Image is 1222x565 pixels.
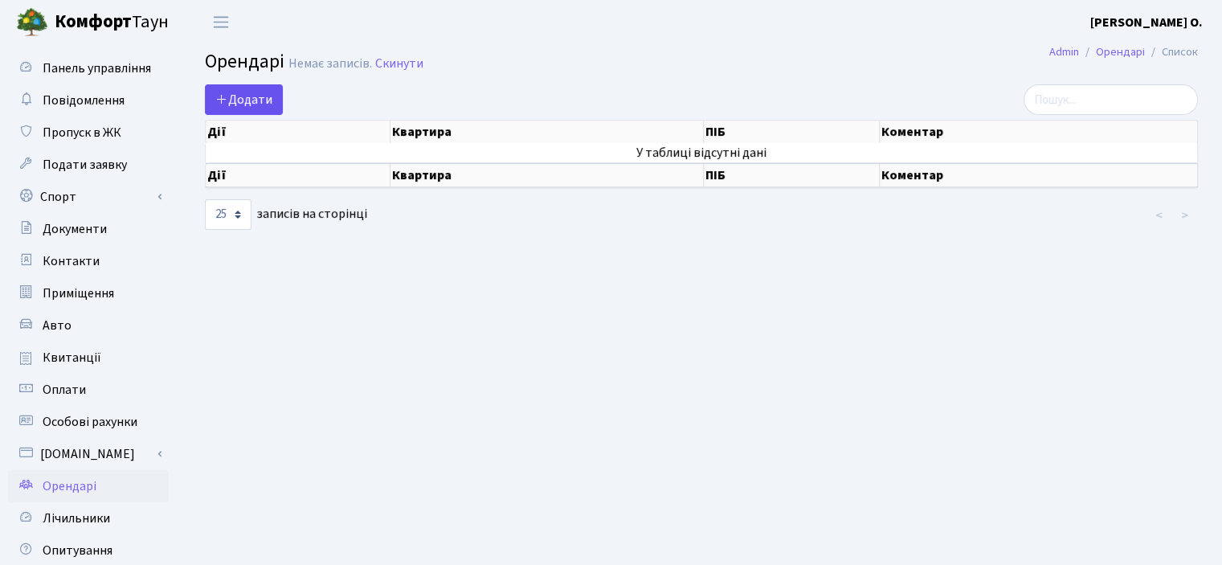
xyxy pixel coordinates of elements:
th: Дії [206,163,390,187]
span: Приміщення [43,285,114,302]
a: Панель управління [8,52,169,84]
span: Оплати [43,381,86,399]
td: У таблиці відсутні дані [206,143,1198,162]
a: Квитанції [8,342,169,374]
span: Таун [55,9,169,36]
span: Орендарі [205,47,284,76]
span: Подати заявку [43,156,127,174]
span: Особові рахунки [43,413,137,431]
span: Авто [43,317,72,334]
span: Орендарі [43,477,96,495]
label: записів на сторінці [205,199,367,230]
span: Документи [43,220,107,238]
span: Квитанції [43,349,101,366]
span: Лічильники [43,510,110,527]
a: Пропуск в ЖК [8,117,169,149]
span: Повідомлення [43,92,125,109]
a: Орендарі [1096,43,1145,60]
th: Квартира [390,163,704,187]
a: Скинути [375,56,423,72]
th: ПІБ [704,163,880,187]
b: Комфорт [55,9,132,35]
input: Пошук... [1024,84,1198,115]
a: [DOMAIN_NAME] [8,438,169,470]
a: Оплати [8,374,169,406]
a: Орендарі [8,470,169,502]
a: Додати [205,84,283,115]
a: Приміщення [8,277,169,309]
button: Переключити навігацію [201,9,241,35]
a: Подати заявку [8,149,169,181]
th: Квартира [390,121,704,143]
div: Немає записів. [288,56,372,72]
th: Дії [206,121,390,143]
li: Список [1145,43,1198,61]
select: записів на сторінці [205,199,251,230]
th: Коментар [880,121,1198,143]
th: ПІБ [704,121,880,143]
span: Додати [215,91,272,108]
a: Спорт [8,181,169,213]
img: logo.png [16,6,48,39]
span: Контакти [43,252,100,270]
th: Коментар [880,163,1198,187]
a: Контакти [8,245,169,277]
a: Документи [8,213,169,245]
a: [PERSON_NAME] О. [1090,13,1203,32]
a: Admin [1049,43,1079,60]
a: Авто [8,309,169,342]
a: Особові рахунки [8,406,169,438]
span: Панель управління [43,59,151,77]
a: Лічильники [8,502,169,534]
nav: breadcrumb [1025,35,1222,69]
span: Опитування [43,542,112,559]
span: Пропуск в ЖК [43,124,121,141]
b: [PERSON_NAME] О. [1090,14,1203,31]
a: Повідомлення [8,84,169,117]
